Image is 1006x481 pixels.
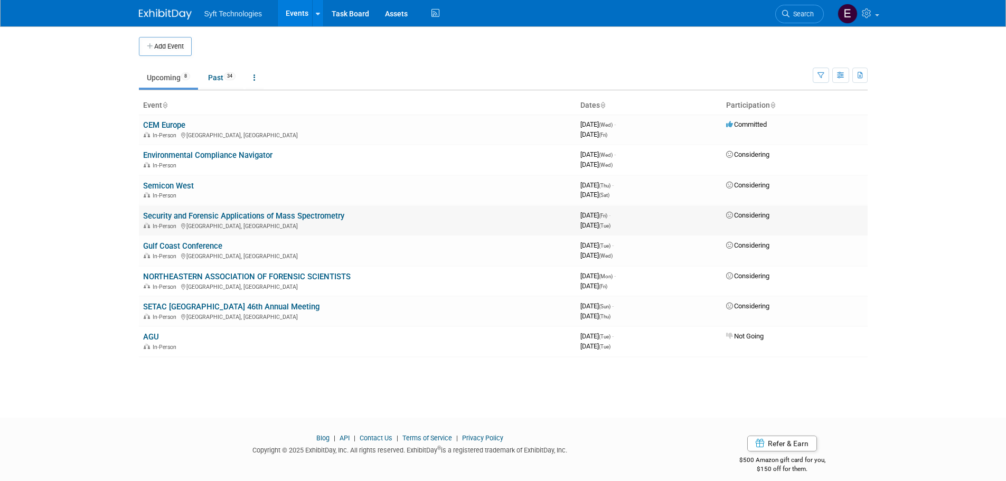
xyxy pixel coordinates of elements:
a: Gulf Coast Conference [143,241,222,251]
a: AGU [143,332,159,342]
img: In-Person Event [144,253,150,258]
a: SETAC [GEOGRAPHIC_DATA] 46th Annual Meeting [143,302,319,312]
span: (Wed) [599,253,613,259]
span: In-Person [153,314,180,320]
span: Search [789,10,814,18]
span: | [331,434,338,442]
img: ExhibitDay [139,9,192,20]
span: [DATE] [580,120,616,128]
span: In-Person [153,192,180,199]
span: - [612,332,614,340]
span: (Sun) [599,304,610,309]
span: [DATE] [580,150,616,158]
a: Sort by Start Date [600,101,605,109]
a: Semicon West [143,181,194,191]
span: In-Person [153,284,180,290]
span: - [614,150,616,158]
span: Considering [726,302,769,310]
img: In-Person Event [144,223,150,228]
span: | [351,434,358,442]
div: $500 Amazon gift card for you, [697,449,868,473]
a: NORTHEASTERN ASSOCIATION OF FORENSIC SCIENTISTS [143,272,351,281]
span: (Fri) [599,213,607,219]
span: [DATE] [580,241,614,249]
th: Event [139,97,576,115]
span: Considering [726,150,769,158]
a: Upcoming8 [139,68,198,88]
span: - [609,211,610,219]
span: In-Person [153,253,180,260]
img: In-Person Event [144,162,150,167]
span: In-Person [153,344,180,351]
a: CEM Europe [143,120,185,130]
div: [GEOGRAPHIC_DATA], [GEOGRAPHIC_DATA] [143,282,572,290]
span: (Thu) [599,314,610,319]
span: [DATE] [580,130,607,138]
span: [DATE] [580,272,616,280]
button: Add Event [139,37,192,56]
span: [DATE] [580,161,613,168]
span: Committed [726,120,767,128]
span: [DATE] [580,221,610,229]
th: Dates [576,97,722,115]
span: - [612,241,614,249]
span: [DATE] [580,191,609,199]
span: | [394,434,401,442]
th: Participation [722,97,868,115]
span: Considering [726,241,769,249]
span: [DATE] [580,302,614,310]
a: Environmental Compliance Navigator [143,150,272,160]
img: Emma Chachere [838,4,858,24]
span: [DATE] [580,211,610,219]
a: Blog [316,434,330,442]
span: In-Person [153,132,180,139]
img: In-Person Event [144,192,150,197]
div: $150 off for them. [697,465,868,474]
span: - [612,181,614,189]
div: [GEOGRAPHIC_DATA], [GEOGRAPHIC_DATA] [143,251,572,260]
span: Considering [726,211,769,219]
span: [DATE] [580,282,607,290]
span: In-Person [153,223,180,230]
a: Contact Us [360,434,392,442]
span: In-Person [153,162,180,169]
img: In-Person Event [144,314,150,319]
span: (Sat) [599,192,609,198]
span: (Fri) [599,132,607,138]
span: [DATE] [580,342,610,350]
span: Considering [726,181,769,189]
span: [DATE] [580,251,613,259]
span: - [614,272,616,280]
span: Not Going [726,332,764,340]
a: Security and Forensic Applications of Mass Spectrometry [143,211,344,221]
span: (Wed) [599,152,613,158]
span: Considering [726,272,769,280]
img: In-Person Event [144,344,150,349]
div: Copyright © 2025 ExhibitDay, Inc. All rights reserved. ExhibitDay is a registered trademark of Ex... [139,443,682,455]
div: [GEOGRAPHIC_DATA], [GEOGRAPHIC_DATA] [143,130,572,139]
span: (Mon) [599,273,613,279]
a: Refer & Earn [747,436,817,451]
a: API [340,434,350,442]
sup: ® [437,445,441,451]
span: 34 [224,72,236,80]
a: Sort by Participation Type [770,101,775,109]
span: [DATE] [580,332,614,340]
span: (Tue) [599,344,610,350]
a: Search [775,5,824,23]
span: - [612,302,614,310]
span: (Tue) [599,243,610,249]
span: (Fri) [599,284,607,289]
span: (Wed) [599,122,613,128]
span: Syft Technologies [204,10,262,18]
span: - [614,120,616,128]
a: Past34 [200,68,243,88]
a: Sort by Event Name [162,101,167,109]
div: [GEOGRAPHIC_DATA], [GEOGRAPHIC_DATA] [143,312,572,320]
span: (Tue) [599,223,610,229]
a: Privacy Policy [462,434,503,442]
span: (Tue) [599,334,610,339]
div: [GEOGRAPHIC_DATA], [GEOGRAPHIC_DATA] [143,221,572,230]
span: (Wed) [599,162,613,168]
span: (Thu) [599,183,610,188]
